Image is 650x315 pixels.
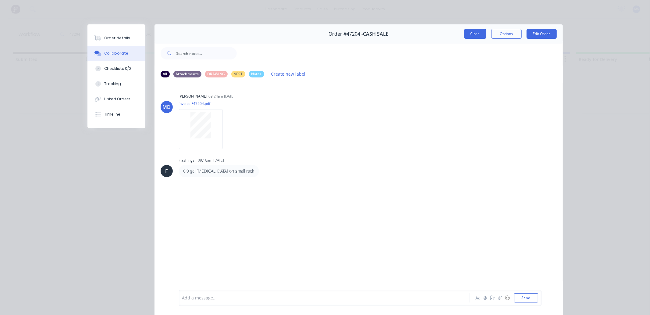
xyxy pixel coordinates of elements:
button: Collaborate [87,46,145,61]
button: Checklists 0/0 [87,61,145,76]
div: - 09:16am [DATE] [196,158,224,163]
div: MD [162,103,171,111]
p: Invoice F47204.pdf [179,101,229,106]
button: Tracking [87,76,145,91]
button: Create new label [268,70,309,78]
button: Options [491,29,522,39]
div: [PERSON_NAME] [179,94,208,99]
div: NEST [231,71,245,77]
div: Collaborate [104,51,128,56]
div: Timeline [104,112,120,117]
div: 09:24am [DATE] [209,94,235,99]
div: Notes [249,71,264,77]
div: Checklists 0/0 [104,66,131,71]
div: F [165,167,168,175]
input: Search notes... [176,47,237,59]
button: Close [464,29,486,39]
div: Tracking [104,81,121,87]
p: 0.9 gal [MEDICAL_DATA] on small rack [183,168,254,174]
button: @ [482,294,489,302]
div: Attachments [173,71,201,77]
div: DRAWING [205,71,228,77]
button: Order details [87,30,145,46]
button: Aa [474,294,482,302]
div: All [161,71,170,77]
button: Send [514,293,538,302]
div: Order details [104,35,130,41]
span: CASH SALE [363,31,389,37]
span: Order #47204 - [329,31,363,37]
button: Linked Orders [87,91,145,107]
div: Linked Orders [104,96,130,102]
button: Edit Order [527,29,557,39]
button: ☺ [504,294,511,302]
button: Timeline [87,107,145,122]
div: Flashings [179,158,195,163]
